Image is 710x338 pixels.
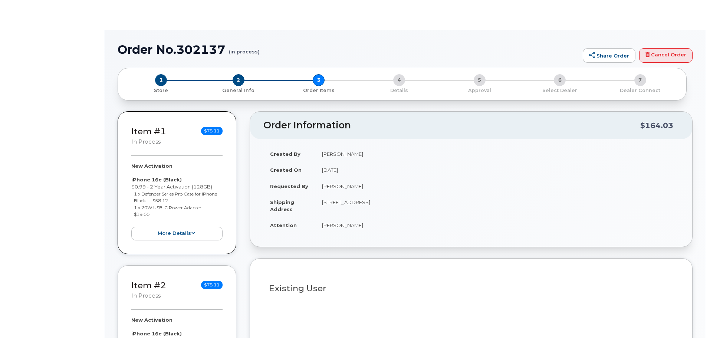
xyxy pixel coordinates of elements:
[131,126,166,137] a: Item #1
[270,151,300,157] strong: Created By
[201,281,223,289] span: $78.11
[270,183,308,189] strong: Requested By
[233,74,244,86] span: 2
[583,48,635,63] a: Share Order
[134,191,217,204] small: 1 x Defender Series Pro Case for iPhone Black — $58.12
[134,205,207,217] small: 1 x 20W USB-C Power Adapter — $19.00
[201,87,276,94] p: General Info
[263,120,640,131] h2: Order Information
[131,177,182,183] strong: iPhone 16e (Black)
[315,178,679,194] td: [PERSON_NAME]
[198,86,279,94] a: 2 General Info
[131,280,166,291] a: Item #2
[131,227,223,240] button: more details
[155,74,167,86] span: 1
[131,163,223,240] div: $0.99 - 2 Year Activation (128GB)
[639,48,693,63] a: Cancel Order
[118,43,579,56] h1: Order No.302137
[315,146,679,162] td: [PERSON_NAME]
[131,331,182,337] strong: iPhone 16e (Black)
[640,118,673,132] div: $164.03
[270,199,294,212] strong: Shipping Address
[131,292,161,299] small: in process
[315,162,679,178] td: [DATE]
[270,222,297,228] strong: Attention
[131,163,172,169] strong: New Activation
[270,167,302,173] strong: Created On
[127,87,195,94] p: Store
[269,284,673,293] h3: Existing User
[124,86,198,94] a: 1 Store
[201,127,223,135] span: $78.11
[315,217,679,233] td: [PERSON_NAME]
[229,43,260,55] small: (in process)
[131,138,161,145] small: in process
[315,194,679,217] td: [STREET_ADDRESS]
[131,317,172,323] strong: New Activation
